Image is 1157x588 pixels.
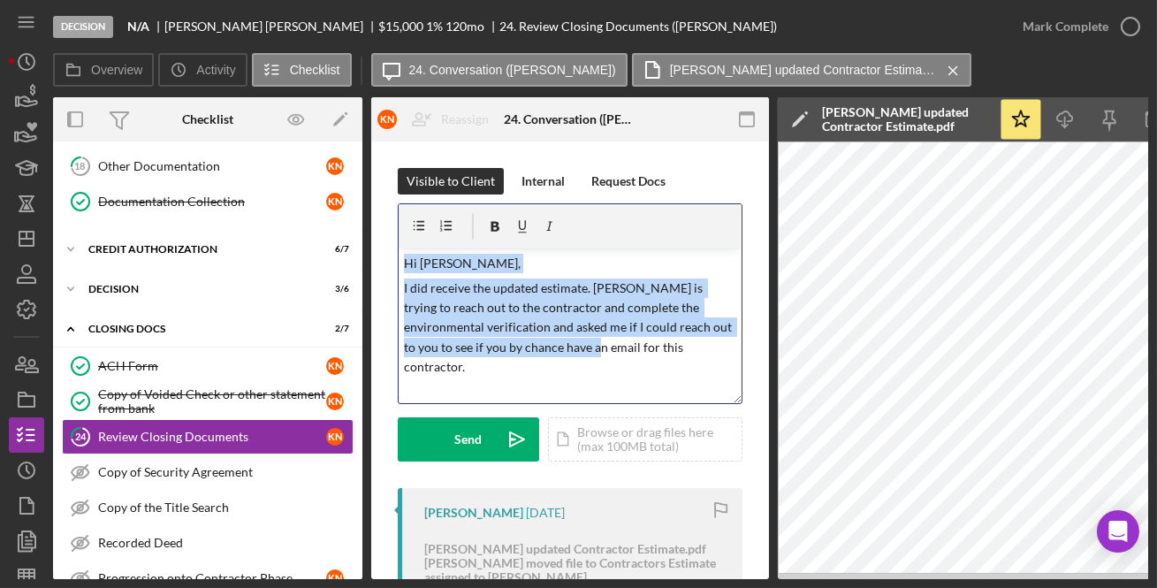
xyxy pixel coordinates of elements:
[424,542,716,556] div: [PERSON_NAME] updated Contractor Estimate.pdf
[127,19,149,34] b: N/A
[326,157,344,175] div: K N
[62,525,354,561] a: Recorded Deed
[88,244,305,255] div: CREDIT AUTHORIZATION
[53,16,113,38] div: Decision
[62,184,354,219] a: Documentation CollectionKN
[326,193,344,210] div: K N
[98,387,326,416] div: Copy of Voided Check or other statement from bank
[62,419,354,454] a: 24Review Closing DocumentsKN
[582,168,674,195] button: Request Docs
[75,431,87,442] tspan: 24
[326,393,344,410] div: K N
[632,53,971,87] button: [PERSON_NAME] updated Contractor Estimate.pdf
[371,53,628,87] button: 24. Conversation ([PERSON_NAME])
[88,324,305,334] div: CLOSING DOCS
[407,168,495,195] div: Visible to Client
[98,465,353,479] div: Copy of Security Agreement
[317,284,349,294] div: 3 / 6
[1023,9,1108,44] div: Mark Complete
[98,430,326,444] div: Review Closing Documents
[591,168,666,195] div: Request Docs
[326,428,344,446] div: K N
[424,556,716,584] div: [PERSON_NAME] moved file to Contractors Estimate assigned to [PERSON_NAME]
[98,571,326,585] div: Progression onto Contractor Phase
[91,63,142,77] label: Overview
[378,19,423,34] div: $15,000
[98,195,326,209] div: Documentation Collection
[290,63,340,77] label: Checklist
[182,112,233,126] div: Checklist
[369,102,506,137] button: KNReassign
[424,506,523,520] div: [PERSON_NAME]
[252,53,352,87] button: Checklist
[404,279,737,378] p: I did receive the updated estimate. [PERSON_NAME] is trying to reach out to the contractor and co...
[98,536,353,550] div: Recorded Deed
[62,149,354,184] a: 18Other DocumentationKN
[504,112,636,126] div: 24. Conversation ([PERSON_NAME])
[409,63,616,77] label: 24. Conversation ([PERSON_NAME])
[75,160,86,172] tspan: 18
[521,168,565,195] div: Internal
[526,506,565,520] time: 2025-09-16 01:42
[441,102,489,137] div: Reassign
[62,454,354,490] a: Copy of Security Agreement
[398,417,539,462] button: Send
[404,254,737,273] p: Hi [PERSON_NAME],
[88,284,305,294] div: Decision
[326,569,344,587] div: K N
[98,359,326,373] div: ACH Form
[62,384,354,419] a: Copy of Voided Check or other statement from bankKN
[53,53,154,87] button: Overview
[62,490,354,525] a: Copy of the Title Search
[1097,510,1139,553] div: Open Intercom Messenger
[513,168,574,195] button: Internal
[499,19,777,34] div: 24. Review Closing Documents ([PERSON_NAME])
[398,168,504,195] button: Visible to Client
[377,110,397,129] div: K N
[62,348,354,384] a: ACH FormKN
[426,19,443,34] div: 1 %
[158,53,247,87] button: Activity
[164,19,378,34] div: [PERSON_NAME] [PERSON_NAME]
[196,63,235,77] label: Activity
[98,159,326,173] div: Other Documentation
[445,19,484,34] div: 120 mo
[670,63,935,77] label: [PERSON_NAME] updated Contractor Estimate.pdf
[317,244,349,255] div: 6 / 7
[326,357,344,375] div: K N
[1005,9,1148,44] button: Mark Complete
[822,105,990,134] div: [PERSON_NAME] updated Contractor Estimate.pdf
[98,500,353,515] div: Copy of the Title Search
[317,324,349,334] div: 2 / 7
[455,417,483,462] div: Send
